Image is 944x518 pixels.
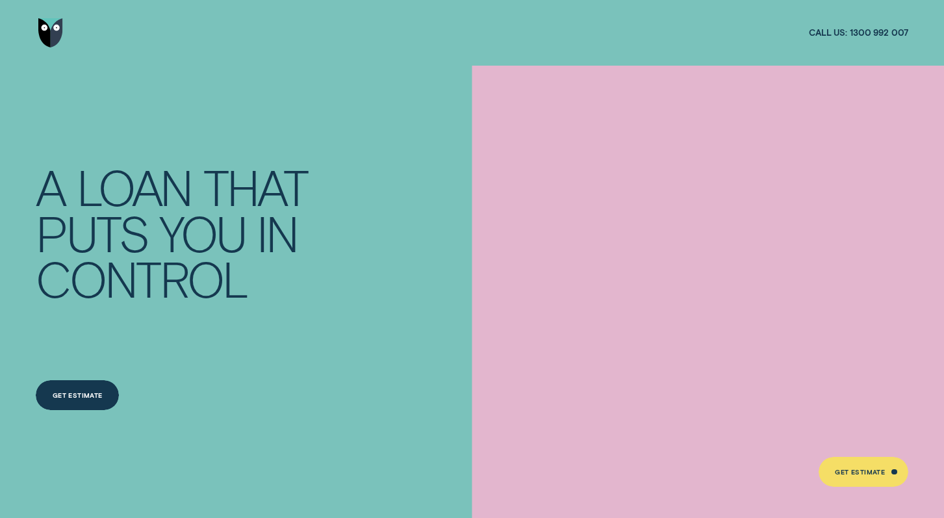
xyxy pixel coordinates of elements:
span: 1300 992 007 [850,27,908,39]
a: Get Estimate [819,457,908,486]
a: Get Estimate [36,380,118,409]
span: Call us: [809,27,847,39]
a: Call us:1300 992 007 [809,27,908,39]
p: Get a personalised rate estimate in 2 minutes that won't impact your credit score. [36,345,320,381]
h4: A LOAN THAT PUTS YOU IN CONTROL [36,164,320,301]
img: Wisr [38,18,63,47]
